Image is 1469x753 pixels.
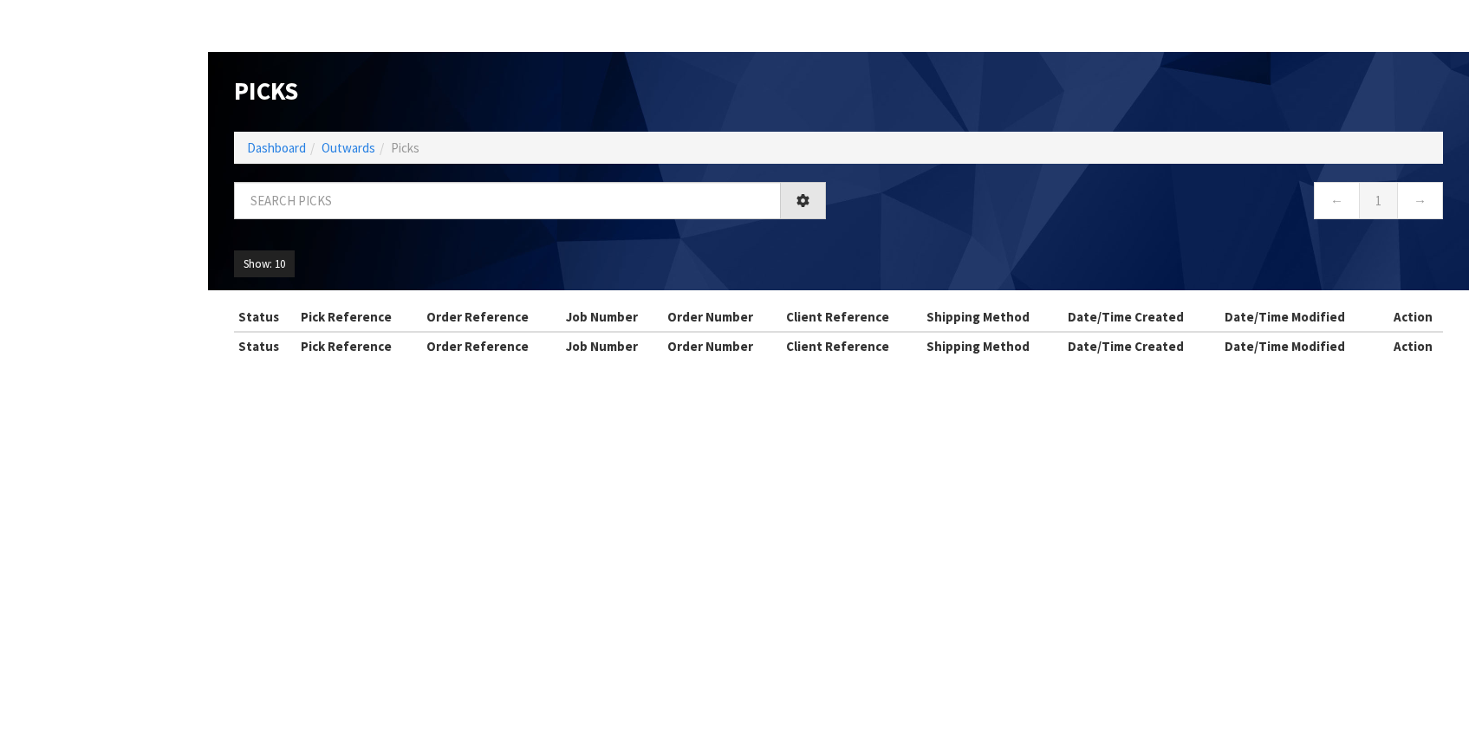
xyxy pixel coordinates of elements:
[1359,182,1398,219] a: 1
[562,303,663,331] th: Job Number
[1383,303,1443,331] th: Action
[852,182,1444,224] nav: Page navigation
[234,78,826,106] h1: Picks
[296,303,422,331] th: Pick Reference
[391,140,419,156] span: Picks
[1220,303,1383,331] th: Date/Time Modified
[1063,303,1220,331] th: Date/Time Created
[922,303,1063,331] th: Shipping Method
[782,332,922,360] th: Client Reference
[663,303,782,331] th: Order Number
[663,332,782,360] th: Order Number
[422,332,562,360] th: Order Reference
[1397,182,1443,219] a: →
[247,140,306,156] a: Dashboard
[234,182,781,219] input: Search picks
[322,140,375,156] a: Outwards
[1220,332,1383,360] th: Date/Time Modified
[922,332,1063,360] th: Shipping Method
[1063,332,1220,360] th: Date/Time Created
[562,332,663,360] th: Job Number
[782,303,922,331] th: Client Reference
[422,303,562,331] th: Order Reference
[296,332,422,360] th: Pick Reference
[1383,332,1443,360] th: Action
[234,303,296,331] th: Status
[234,250,295,278] button: Show: 10
[234,332,296,360] th: Status
[1314,182,1360,219] a: ←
